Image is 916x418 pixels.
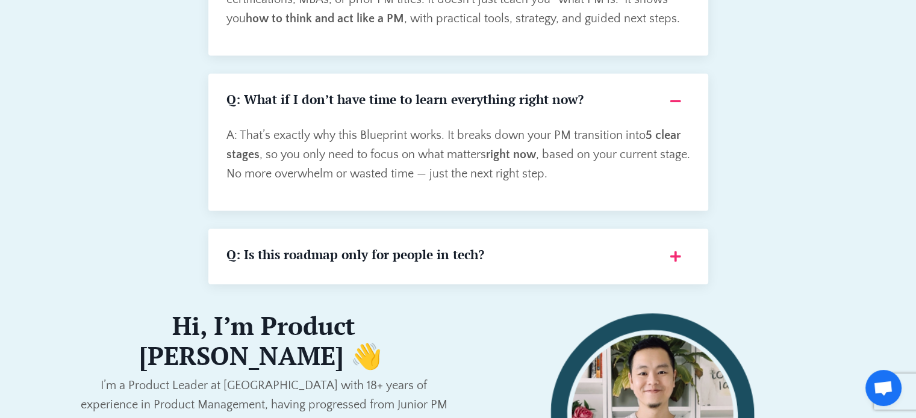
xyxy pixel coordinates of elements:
[139,309,382,372] b: Hi, I’m Product [PERSON_NAME] 👋
[226,129,681,161] b: 5 clear stages
[246,12,404,25] b: how to think and act like a PM
[865,370,902,406] a: Open chat
[486,148,536,161] b: right now
[226,126,690,183] p: A: That’s exactly why this Blueprint works. It breaks down your PM transition into , so you only ...
[226,92,656,107] h5: Q: What if I don’t have time to learn everything right now?
[226,247,656,262] h5: Q: Is this roadmap only for people in tech?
